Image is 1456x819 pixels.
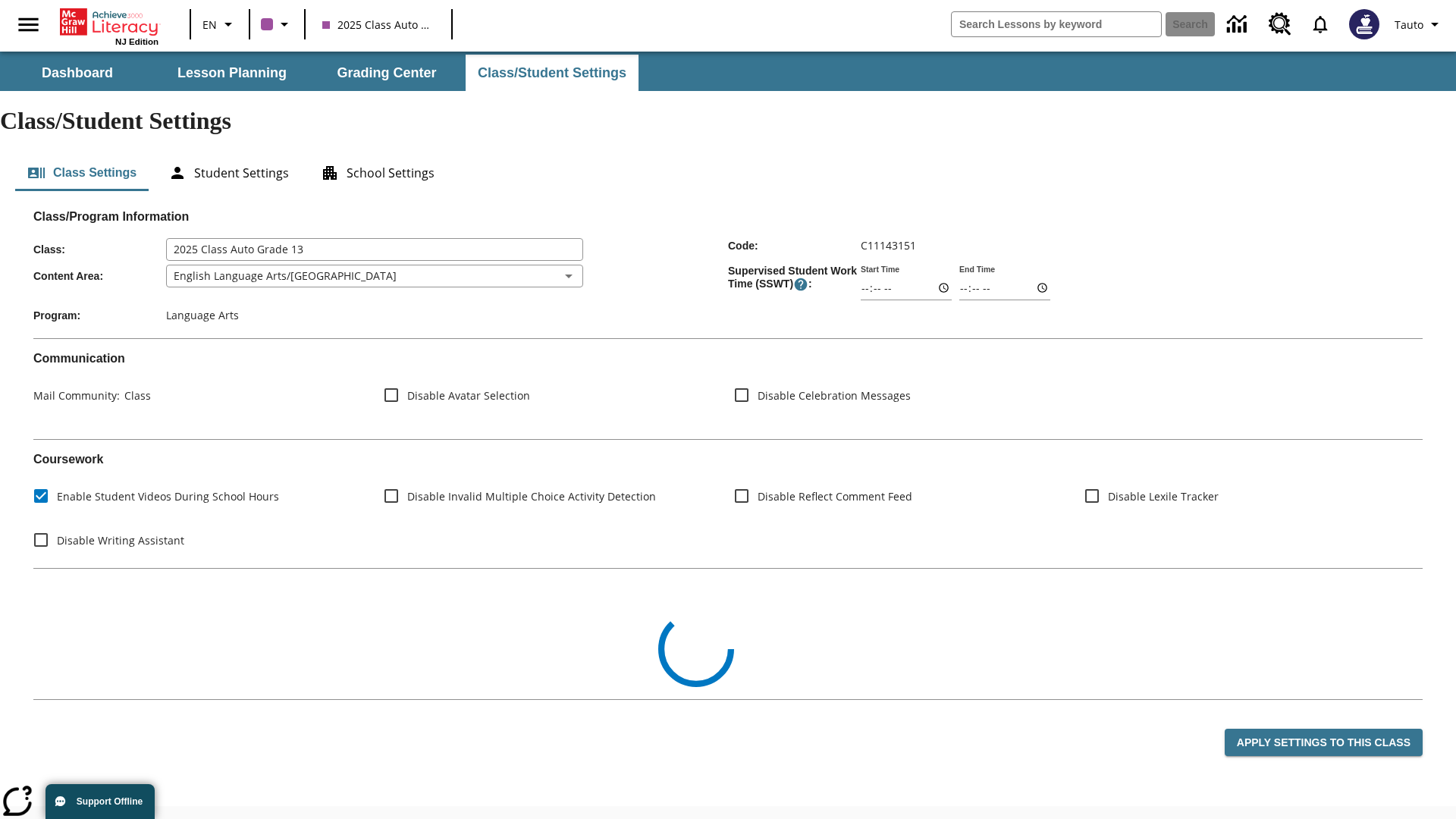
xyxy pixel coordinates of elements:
span: Content Area : [33,270,166,282]
span: Disable Lexile Tracker [1108,488,1219,504]
div: English Language Arts/[GEOGRAPHIC_DATA] [166,265,583,287]
button: Lesson Planning [156,55,308,91]
div: Home [60,5,158,46]
span: Enable Student Videos During School Hours [57,488,279,504]
span: C11143151 [861,238,916,253]
span: Disable Avatar Selection [407,388,530,403]
div: Communication [33,351,1423,427]
span: Language Arts [166,308,239,322]
button: Grading Center [311,55,463,91]
button: Class Settings [15,155,149,191]
input: search field [952,12,1161,36]
span: Disable Celebration Messages [758,388,911,403]
button: Class color is purple. Change class color [255,11,300,38]
span: Code : [728,240,861,252]
div: Class Collections [33,581,1423,687]
span: Tauto [1395,17,1423,33]
span: Disable Writing Assistant [57,532,184,548]
span: EN [202,17,217,33]
button: Language: EN, Select a language [196,11,244,38]
button: Open side menu [6,2,51,47]
div: Class/Student Settings [15,155,1441,191]
a: Notifications [1301,5,1340,44]
div: Coursework [33,452,1423,556]
a: Home [60,7,158,37]
span: Disable Reflect Comment Feed [758,488,912,504]
span: Support Offline [77,796,143,807]
span: NJ Edition [115,37,158,46]
h2: Course work [33,452,1423,466]
div: Class/Program Information [33,224,1423,326]
label: Start Time [861,263,899,275]
button: Profile/Settings [1389,11,1450,38]
span: Mail Community : [33,388,120,403]
span: 2025 Class Auto Grade 13 [322,17,435,33]
span: Class [120,388,151,403]
span: Disable Invalid Multiple Choice Activity Detection [407,488,656,504]
button: Student Settings [156,155,301,191]
a: Data Center [1218,4,1260,45]
h2: Communication [33,351,1423,366]
span: Supervised Student Work Time (SSWT) : [728,265,861,292]
button: Select a new avatar [1340,5,1389,44]
label: End Time [959,263,995,275]
button: Apply Settings to this Class [1225,729,1423,757]
input: Class [166,238,583,261]
a: Resource Center, Will open in new tab [1260,4,1301,45]
h2: Class/Program Information [33,209,1423,224]
button: School Settings [309,155,447,191]
span: Program : [33,309,166,322]
img: Avatar [1349,9,1379,39]
button: Class/Student Settings [466,55,639,91]
button: Support Offline [45,784,155,819]
button: Dashboard [2,55,153,91]
span: Class : [33,243,166,256]
button: Supervised Student Work Time is the timeframe when students can take LevelSet and when lessons ar... [793,277,808,292]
